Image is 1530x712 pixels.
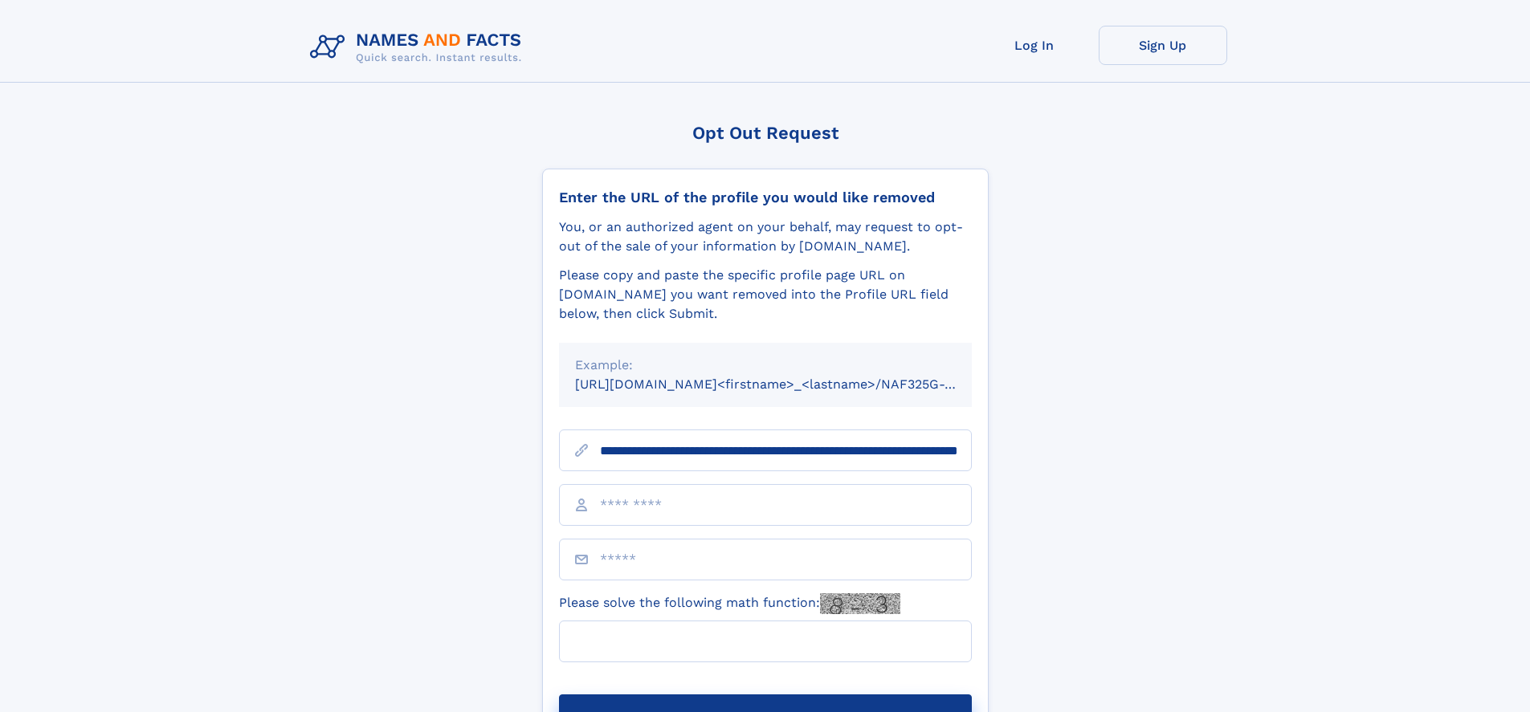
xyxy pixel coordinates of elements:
[559,218,972,256] div: You, or an authorized agent on your behalf, may request to opt-out of the sale of your informatio...
[970,26,1099,65] a: Log In
[559,593,900,614] label: Please solve the following math function:
[542,123,989,143] div: Opt Out Request
[575,376,1002,392] small: [URL][DOMAIN_NAME]<firstname>_<lastname>/NAF325G-xxxxxxxx
[575,356,956,375] div: Example:
[559,189,972,206] div: Enter the URL of the profile you would like removed
[1099,26,1227,65] a: Sign Up
[559,266,972,323] div: Please copy and paste the specific profile page URL on [DOMAIN_NAME] you want removed into the Pr...
[304,26,535,69] img: Logo Names and Facts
